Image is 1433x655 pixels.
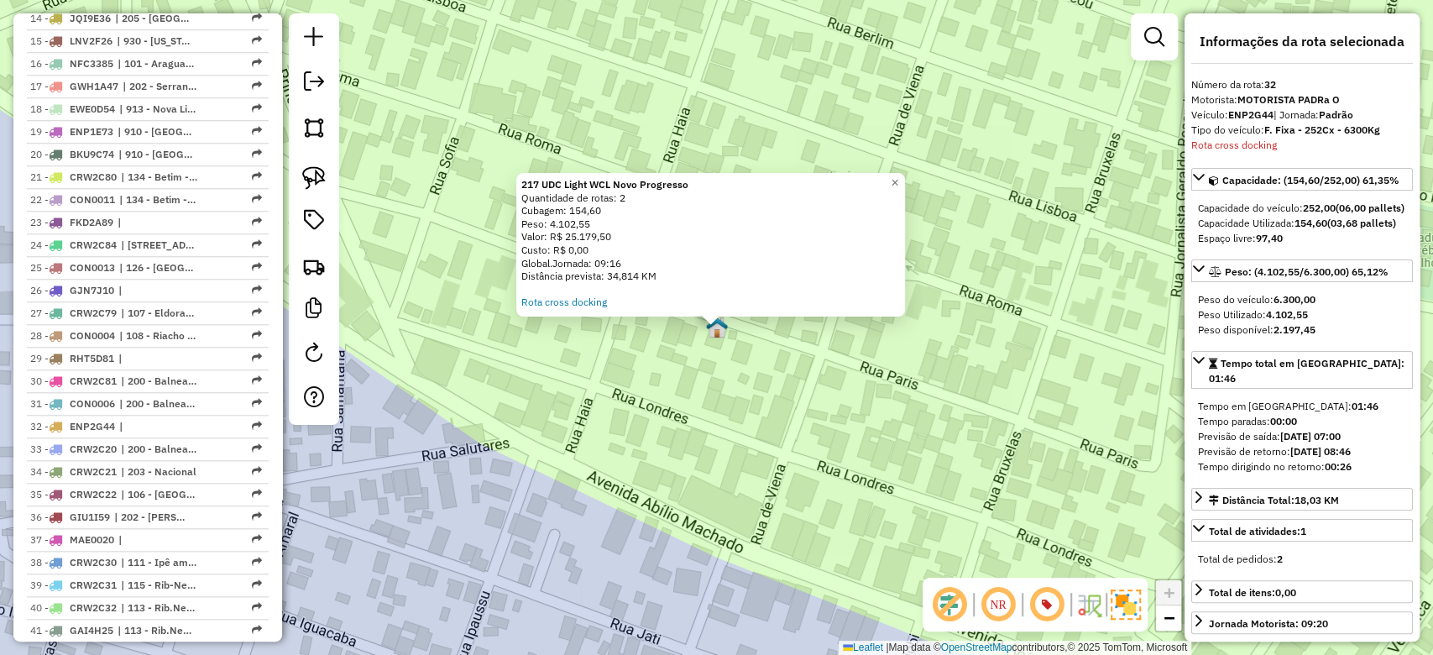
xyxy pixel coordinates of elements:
[1294,494,1339,506] span: 18,03 KM
[521,230,900,244] div: Valor: R$ 25.179,50
[70,261,115,274] span: CON0013
[30,601,117,614] span: 40 -
[30,216,113,228] span: 23 -
[1270,415,1297,427] strong: 00:00
[252,262,262,272] em: Rota exportada
[1191,194,1413,253] div: Capacidade: (154,60/252,00) 61,35%
[1191,611,1413,634] a: Jornada Motorista: 09:20
[978,584,1018,625] span: Ocultar NR
[521,270,900,283] div: Distância prevista: 34,814 KM
[252,126,262,136] em: Rota exportada
[70,443,117,455] span: CRW2C20
[252,81,262,91] em: Rota exportada
[839,641,1191,655] div: Map data © contributors,© 2025 TomTom, Microsoft
[1294,217,1327,229] strong: 154,60
[1198,231,1406,246] div: Espaço livre:
[118,351,196,366] span: |
[30,284,114,296] span: 26 -
[118,56,195,71] span: 101 - Araguaia, 104 - Bandeirantes, 105 - Industrial, 128 - Terezópolis, 900 - Contagem - Barreiro
[1237,93,1340,106] strong: MOTORISTA PADRa O
[1191,123,1413,138] div: Tipo do veículo:
[1352,400,1378,412] strong: 01:46
[70,579,117,591] span: CRW2C31
[1300,525,1306,537] strong: 1
[70,12,111,24] span: JQI9E36
[30,34,112,47] span: 15 -
[1209,493,1339,508] div: Distância Total:
[115,11,192,26] span: 205 - Varzea Palma, 993 - [DOM] Santa Luzia
[121,170,198,185] span: 134 - Betim - Santa Lúcia, 135 - Betim - Bela Vista
[70,102,115,115] span: EWE0D54
[70,307,117,319] span: CRW2C79
[1191,545,1413,574] div: Total de atividades:1
[302,254,326,278] img: Criar rota
[1075,591,1102,618] img: Fluxo de ruas
[1191,488,1413,511] a: Distância Total:18,03 KM
[891,176,898,190] span: ×
[119,419,196,434] span: |
[1280,430,1341,443] strong: [DATE] 07:00
[1198,414,1406,429] div: Tempo paradas:
[1209,616,1328,631] div: Jornada Motorista: 09:20
[1198,293,1315,306] span: Peso do veículo:
[1111,589,1141,620] img: Exibir/Ocultar setores
[1198,216,1406,231] div: Capacidade Utilizada:
[70,624,113,637] span: GAI4H25
[70,601,117,614] span: CRW2C32
[117,34,194,49] span: 930 - California
[252,398,262,408] em: Rota exportada
[252,285,262,295] em: Rota exportada
[252,149,262,159] em: Rota exportada
[70,216,113,228] span: FKD2A89
[252,557,262,567] em: Rota exportada
[843,642,883,653] a: Leaflet
[30,57,113,70] span: 16 -
[252,534,262,544] em: Rota exportada
[1191,519,1413,542] a: Total de atividades:1
[30,307,117,319] span: 27 -
[1191,92,1413,107] div: Motorista:
[70,80,118,92] span: GWH1A47
[302,116,326,139] img: Selecionar atividades - polígono
[1290,445,1351,458] strong: [DATE] 08:46
[118,215,195,230] span: |
[121,374,198,389] span: 200 - Balneario da Ressaca, 202 - Serrano, 203 - Nacional, 940 - Jardim Zoologico
[1156,605,1181,631] a: Zoom out
[119,328,196,343] span: 108 - Riacho das Pedras
[521,191,900,205] div: Quantidade de rotas: 2
[70,57,113,70] span: NFC3385
[1273,108,1353,121] span: | Jornada:
[252,194,262,204] em: Rota exportada
[1198,399,1406,414] div: Tempo em [GEOGRAPHIC_DATA]:
[252,307,262,317] em: Rota exportada
[118,283,196,298] span: |
[941,642,1012,653] a: OpenStreetMap
[30,148,114,160] span: 20 -
[1264,78,1276,91] strong: 32
[1209,585,1296,600] div: Total de itens:
[70,170,117,183] span: CRW2C80
[30,443,117,455] span: 33 -
[1277,553,1283,565] strong: 2
[114,510,191,525] span: 202 - Serrano
[30,170,117,183] span: 21 -
[1191,392,1413,481] div: Tempo total em [GEOGRAPHIC_DATA]: 01:46
[30,624,113,637] span: 41 -
[706,317,728,338] img: 217 UDC Light WCL Novo Progresso
[521,296,607,308] a: Rota cross docking
[297,65,331,102] a: Exportar sessão
[252,171,262,181] em: Rota exportada
[1275,586,1296,599] strong: 0,00
[30,352,114,364] span: 29 -
[30,375,117,387] span: 30 -
[252,443,262,453] em: Rota exportada
[119,192,196,207] span: 134 - Betim - Santa Lúcia
[121,487,198,502] span: 106 - Vila Darcy, 107 - Eldorado, 930 - California
[1198,429,1406,444] div: Previsão de saída:
[1319,108,1353,121] strong: Padrão
[1327,217,1396,229] strong: (03,68 pallets)
[252,330,262,340] em: Rota exportada
[121,442,198,457] span: 200 - Balneario da Ressaca, 201 - Kennidy, 202 - Serrano, 203 - Nacional
[252,466,262,476] em: Rota exportada
[123,79,200,94] span: 202 - Serrano, 205 - Varzea Palma, 206 - Venda Nova, 207 - Copacabana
